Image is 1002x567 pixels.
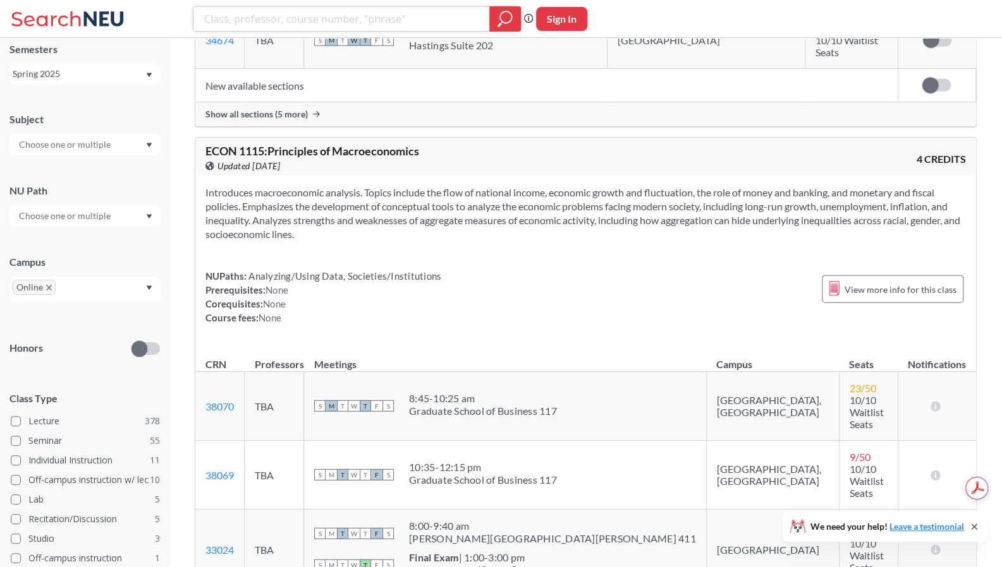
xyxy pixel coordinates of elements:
span: T [360,469,371,480]
span: T [337,528,348,539]
svg: Dropdown arrow [146,73,152,78]
div: Hastings Suite 202 [409,39,494,52]
span: 11 [150,453,160,467]
a: 38070 [205,400,234,412]
span: Analyzing/Using Data, Societies/Institutions [247,270,441,282]
td: TBA [245,441,304,510]
th: Campus [706,345,839,372]
label: Off-campus instruction w/ lec [11,472,160,488]
label: Individual Instruction [11,452,160,469]
span: M [326,35,337,46]
td: TBA [245,372,304,441]
span: S [314,469,326,480]
b: Final Exam [409,551,459,563]
svg: magnifying glass [498,10,513,28]
span: W [348,400,360,412]
section: Introduces macroeconomic analysis. Topics include the flow of national income, economic growth an... [205,186,966,241]
th: Notifications [898,345,975,372]
label: Recitation/Discussion [11,511,160,527]
div: Subject [9,112,160,126]
input: Choose one or multiple [13,137,119,152]
span: Updated [DATE] [217,159,280,173]
span: W [348,528,360,539]
div: Spring 2025Dropdown arrow [9,64,160,84]
span: 55 [150,434,160,448]
label: Lab [11,491,160,508]
p: Honors [9,341,43,355]
div: NUPaths: Prerequisites: Corequisites: Course fees: [205,269,441,325]
span: S [314,35,326,46]
a: 34674 [205,34,234,46]
span: M [326,469,337,480]
span: View more info for this class [845,282,956,297]
span: S [382,35,394,46]
div: [PERSON_NAME][GEOGRAPHIC_DATA][PERSON_NAME] 411 [409,532,696,545]
label: Lecture [11,413,160,429]
span: M [326,400,337,412]
span: 4 CREDITS [917,152,966,166]
span: 378 [145,414,160,428]
div: | 1:00-3:00 pm [409,551,525,564]
span: 5 [155,492,160,506]
svg: Dropdown arrow [146,285,152,290]
span: F [371,400,382,412]
span: Show all sections (5 more) [205,109,308,120]
div: magnifying glass [489,6,521,32]
span: M [326,528,337,539]
span: T [360,400,371,412]
td: [GEOGRAPHIC_DATA], [GEOGRAPHIC_DATA] [706,372,839,441]
span: W [348,35,360,46]
div: 8:00 - 9:40 am [409,520,696,532]
a: 33024 [205,544,234,556]
span: S [382,528,394,539]
th: Meetings [304,345,707,372]
span: S [382,469,394,480]
span: F [371,469,382,480]
div: Campus [9,255,160,269]
button: Sign In [536,7,587,31]
td: [GEOGRAPHIC_DATA], [GEOGRAPHIC_DATA] [706,441,839,510]
span: 5 [155,512,160,526]
div: Dropdown arrow [9,134,160,155]
td: [GEOGRAPHIC_DATA] [608,12,805,69]
span: F [371,528,382,539]
span: Class Type [9,391,160,405]
span: W [348,469,360,480]
a: 38069 [205,469,234,481]
div: Show all sections (5 more) [195,102,976,126]
span: None [263,298,286,309]
div: Dropdown arrow [9,205,160,227]
svg: Dropdown arrow [146,214,152,219]
span: F [371,35,382,46]
span: T [360,528,371,539]
span: None [259,312,281,323]
svg: X to remove pill [46,285,52,290]
span: T [337,400,348,412]
div: Spring 2025 [13,67,145,81]
label: Studio [11,530,160,547]
span: ECON 1115 : Principles of Macroeconomics [205,144,419,158]
span: OnlineX to remove pill [13,280,56,295]
div: NU Path [9,184,160,198]
input: Class, professor, course number, "phrase" [203,8,480,30]
div: OnlineX to remove pillDropdown arrow [9,277,160,302]
span: T [337,469,348,480]
span: 23 / 50 [850,382,876,394]
span: 10/10 Waitlist Seats [850,394,884,430]
span: 10/10 Waitlist Seats [850,463,884,499]
span: S [314,400,326,412]
span: 10 [150,473,160,487]
span: None [266,284,288,295]
span: S [382,400,394,412]
label: Seminar [11,433,160,449]
td: New available sections [195,69,898,102]
a: Leave a testimonial [889,521,964,532]
svg: Dropdown arrow [146,143,152,148]
th: Professors [245,345,304,372]
span: T [360,35,371,46]
div: 10:35 - 12:15 pm [409,461,557,474]
span: T [337,35,348,46]
div: Semesters [9,42,160,56]
div: CRN [205,357,226,371]
div: Graduate School of Business 117 [409,474,557,486]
